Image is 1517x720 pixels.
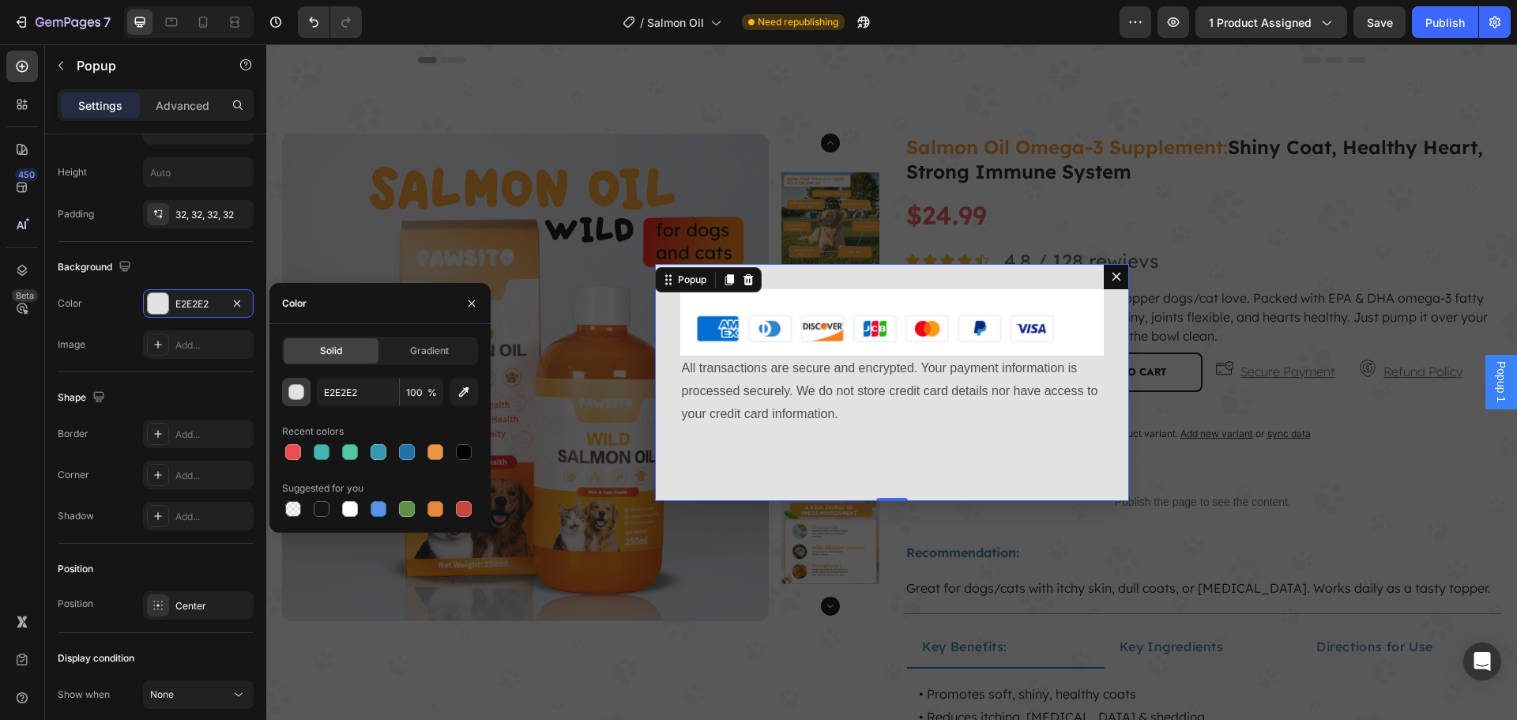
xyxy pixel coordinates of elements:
button: Save [1353,6,1406,38]
div: Add... [175,469,250,483]
div: Padding [58,207,94,221]
p: 7 [104,13,111,32]
div: Open Intercom Messenger [1463,643,1501,680]
div: Publish [1425,14,1465,31]
div: Suggested for you [282,481,363,496]
span: Popup 1 [1227,317,1243,358]
div: Image [58,337,85,352]
div: Add... [175,428,250,442]
div: Position [58,562,93,576]
p: Popup [77,56,211,75]
button: Publish [1412,6,1478,38]
div: Rich Text Editor. Editing area: main [414,311,838,383]
div: E2E2E2 [175,297,221,311]
button: None [143,680,254,709]
span: / [640,14,644,31]
div: Center [175,599,250,613]
span: None [150,688,174,700]
div: Recent colors [282,424,344,439]
span: Need republishing [758,15,838,29]
span: Salmon Oil [647,14,704,31]
p: Advanced [156,97,209,114]
div: Beta [12,289,38,302]
span: 1 product assigned [1209,14,1312,31]
div: 450 [15,168,38,181]
span: % [427,386,437,400]
div: Dialog content [389,220,863,457]
input: Eg: FFFFFF [317,378,399,406]
div: Popup [408,228,443,243]
div: Shape [58,387,108,409]
div: Add... [175,510,250,524]
div: Shadow [58,509,94,523]
button: 1 product assigned [1195,6,1347,38]
button: 7 [6,6,118,38]
div: Background [58,257,134,278]
iframe: Design area [266,44,1517,720]
span: Save [1367,16,1393,29]
div: Corner [58,468,89,482]
span: Gradient [410,344,449,358]
div: Position [58,597,93,611]
div: Height [58,165,87,179]
p: Settings [78,97,122,114]
img: gempages_541201375673975738-b71fc6b3-5b27-417c-b692-49c21112f94a.png [414,245,838,312]
div: Color [58,296,82,311]
span: Solid [320,344,342,358]
div: Undo/Redo [298,6,362,38]
div: Color [282,296,307,311]
div: Show when [58,688,110,702]
div: Dialog body [389,220,863,457]
div: Border [58,427,88,441]
div: Add... [175,338,250,352]
div: 32, 32, 32, 32 [175,208,250,222]
p: All transactions are secure and encrypted. Your payment information is processed securely. We do ... [416,313,836,381]
input: Auto [144,158,253,187]
div: Display condition [58,651,134,665]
